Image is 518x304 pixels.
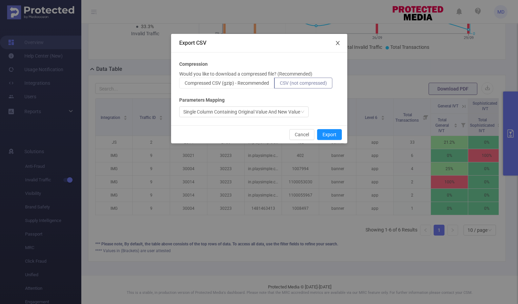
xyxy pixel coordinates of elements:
div: Export CSV [179,39,339,47]
i: icon: down [301,110,305,115]
i: icon: close [335,40,340,46]
span: CSV (not compressed) [280,80,327,86]
span: Compressed CSV (gzip) - Recommended [185,80,269,86]
button: Close [328,34,347,53]
p: Would you like to download a compressed file? (Recommended) [179,70,312,78]
button: Cancel [289,129,314,140]
button: Export [317,129,342,140]
div: Single Column Containing Original Value And New Value [183,107,300,117]
b: Compression [179,61,208,68]
b: Parameters Mapping [179,97,225,104]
